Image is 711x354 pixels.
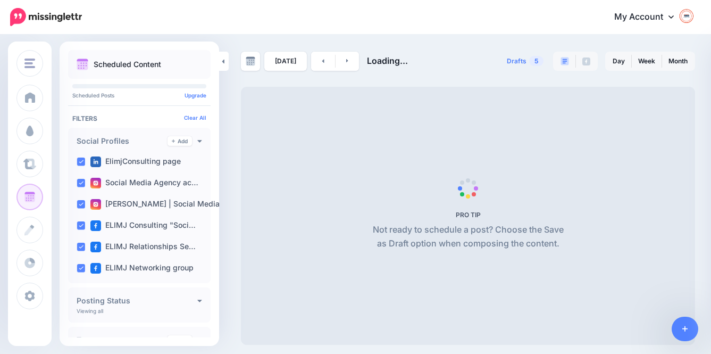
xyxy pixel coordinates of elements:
[582,57,590,65] img: facebook-grey-square.png
[10,8,82,26] img: Missinglettr
[500,52,550,71] a: Drafts5
[264,52,307,71] a: [DATE]
[90,220,101,231] img: facebook-square.png
[77,137,168,145] h4: Social Profiles
[77,297,197,304] h4: Posting Status
[77,336,168,344] h4: Tags
[604,4,695,30] a: My Account
[72,93,206,98] p: Scheduled Posts
[507,58,526,64] span: Drafts
[90,178,198,188] label: Social Media Agency ac…
[94,61,161,68] p: Scheduled Content
[90,178,101,188] img: instagram-square.png
[90,242,196,252] label: ELIMJ Relationships Se…
[246,56,255,66] img: calendar-grey-darker.png
[168,335,192,345] a: Add
[529,56,543,66] span: 5
[90,199,236,210] label: [PERSON_NAME] | Social Media St…
[24,59,35,68] img: menu.png
[185,92,206,98] a: Upgrade
[77,308,103,314] p: Viewing all
[90,220,196,231] label: ELIMJ Consulting "Soci…
[561,57,569,65] img: paragraph-boxed.png
[90,263,101,274] img: facebook-square.png
[369,211,568,219] h5: PRO TIP
[606,53,631,70] a: Day
[168,136,192,146] a: Add
[367,55,408,66] span: Loading...
[90,157,181,167] label: ElimjConsulting page
[90,199,101,210] img: instagram-square.png
[90,157,101,167] img: linkedin-square.png
[662,53,694,70] a: Month
[632,53,662,70] a: Week
[90,263,194,274] label: ELIMJ Networking group
[77,59,88,70] img: calendar.png
[369,223,568,251] p: Not ready to schedule a post? Choose the Save as Draft option when composing the content.
[90,242,101,252] img: facebook-square.png
[72,114,206,122] h4: Filters
[184,114,206,121] a: Clear All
